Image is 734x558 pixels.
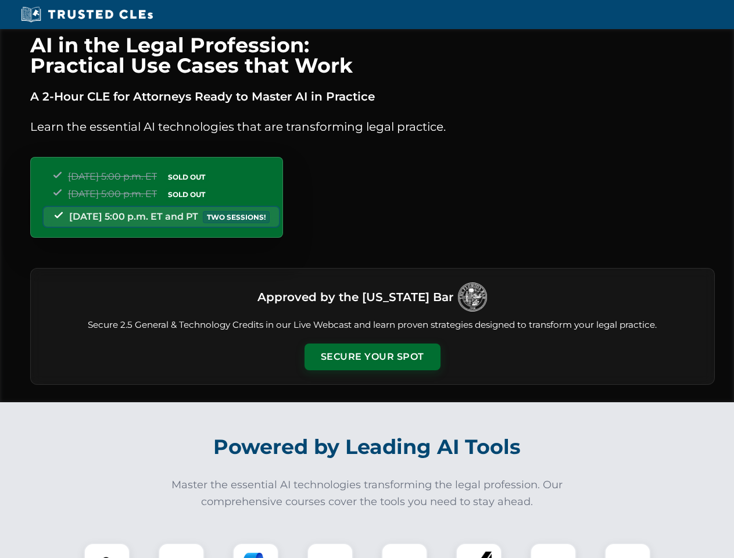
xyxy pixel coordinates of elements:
p: Learn the essential AI technologies that are transforming legal practice. [30,117,715,136]
h3: Approved by the [US_STATE] Bar [257,287,453,307]
span: [DATE] 5:00 p.m. ET [68,171,157,182]
p: A 2-Hour CLE for Attorneys Ready to Master AI in Practice [30,87,715,106]
span: [DATE] 5:00 p.m. ET [68,188,157,199]
p: Secure 2.5 General & Technology Credits in our Live Webcast and learn proven strategies designed ... [45,319,700,332]
h2: Powered by Leading AI Tools [45,427,689,467]
span: SOLD OUT [164,171,209,183]
p: Master the essential AI technologies transforming the legal profession. Our comprehensive courses... [164,477,571,510]
img: Logo [458,282,487,312]
img: Trusted CLEs [17,6,156,23]
h1: AI in the Legal Profession: Practical Use Cases that Work [30,35,715,76]
button: Secure Your Spot [305,344,441,370]
span: SOLD OUT [164,188,209,201]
